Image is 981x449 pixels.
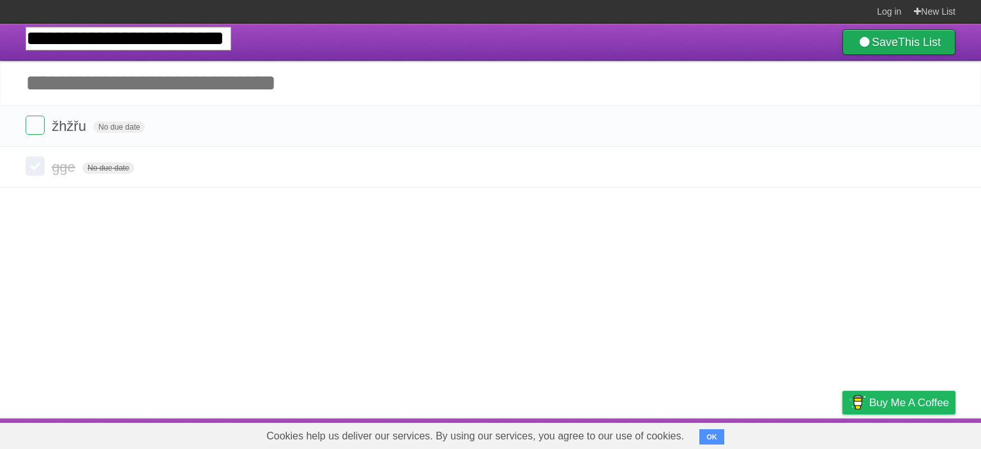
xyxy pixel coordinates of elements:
[254,423,697,449] span: Cookies help us deliver our services. By using our services, you agree to our use of cookies.
[842,391,955,415] a: Buy me a coffee
[875,422,955,446] a: Suggest a feature
[849,392,866,413] img: Buy me a coffee
[699,429,724,445] button: OK
[26,156,45,176] label: Done
[715,422,766,446] a: Developers
[26,116,45,135] label: Done
[673,422,699,446] a: About
[842,29,955,55] a: SaveThis List
[82,162,134,174] span: No due date
[52,118,89,134] span: žhžřu
[93,121,145,133] span: No due date
[869,392,949,414] span: Buy me a coffee
[826,422,859,446] a: Privacy
[52,159,79,175] span: gge
[782,422,810,446] a: Terms
[898,36,941,49] b: This List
